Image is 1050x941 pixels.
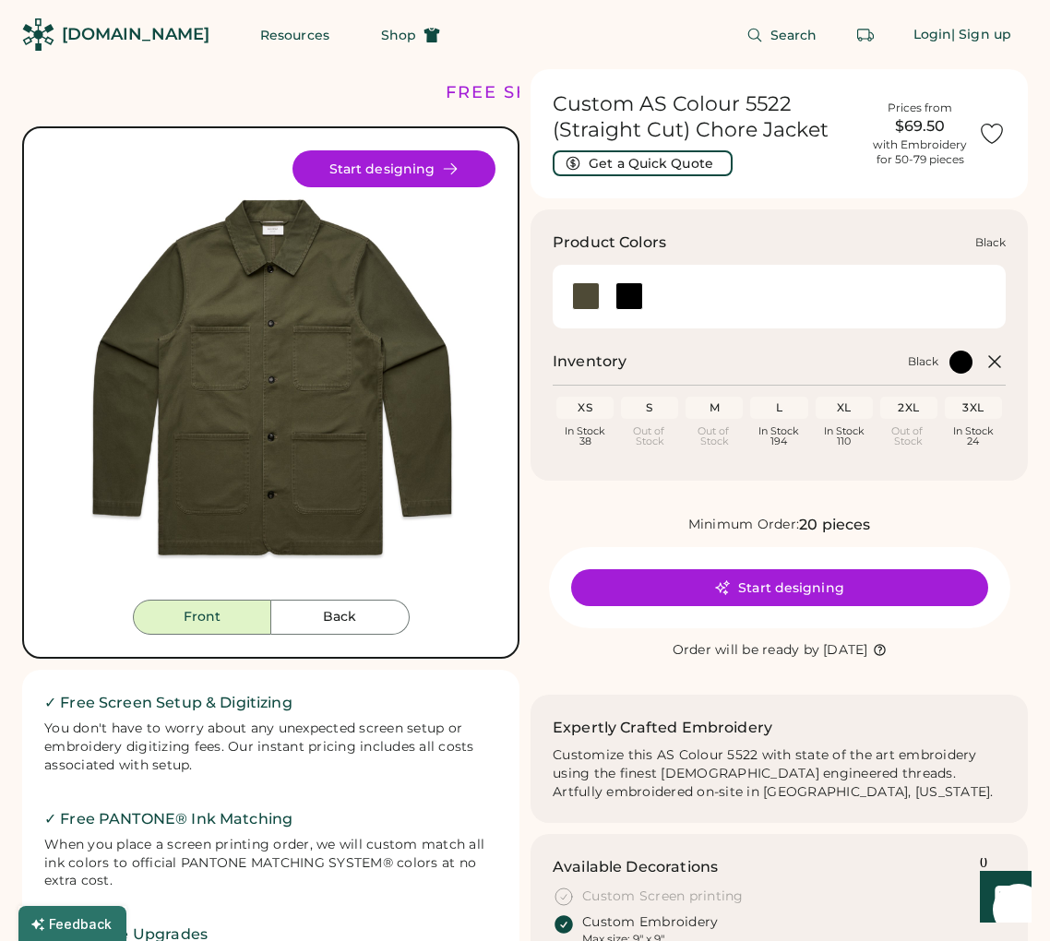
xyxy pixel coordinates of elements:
div: Prices from [888,101,952,115]
div: M [689,400,739,415]
div: Order will be ready by [673,641,820,660]
h3: Available Decorations [553,856,718,878]
div: In Stock 110 [819,426,869,447]
h2: ✓ Free PANTONE® Ink Matching [44,808,497,830]
div: 2XL [884,400,934,415]
h3: Product Colors [553,232,666,254]
h1: Custom AS Colour 5522 (Straight Cut) Chore Jacket [553,91,862,143]
h2: ✓ Free Screen Setup & Digitizing [44,692,497,714]
button: Retrieve an order [847,17,884,54]
div: When you place a screen printing order, we will custom match all ink colors to official PANTONE M... [44,836,497,891]
div: Customize this AS Colour 5522 with state of the art embroidery using the finest [DEMOGRAPHIC_DATA... [553,746,1006,802]
div: [DOMAIN_NAME] [62,23,209,46]
div: You don't have to worry about any unexpected screen setup or embroidery digitizing fees. Our inst... [44,720,497,775]
div: Login [913,26,952,44]
iframe: Front Chat [962,858,1042,937]
h2: Expertly Crafted Embroidery [553,717,772,739]
div: $69.50 [873,115,967,137]
div: L [754,400,804,415]
div: Out of Stock [689,426,739,447]
div: In Stock 24 [949,426,998,447]
button: Get a Quick Quote [553,150,733,176]
div: FREE SHIPPING [446,80,604,105]
div: Black [908,354,938,369]
button: Shop [359,17,462,54]
div: Custom Embroidery [582,913,718,932]
div: with Embroidery for 50-79 pieces [873,137,967,167]
div: Black [975,235,1006,250]
img: 5522 - Black Front Image [46,150,495,600]
button: Start designing [292,150,495,187]
button: Back [271,600,410,635]
div: | Sign up [951,26,1011,44]
button: Front [133,600,271,635]
h2: Inventory [553,351,626,373]
div: 3XL [949,400,998,415]
button: Search [724,17,840,54]
button: Start designing [571,569,988,606]
div: Out of Stock [884,426,934,447]
span: Search [770,29,817,42]
div: Minimum Order: [688,516,800,534]
div: 20 pieces [799,514,870,536]
div: Custom Screen printing [582,887,744,906]
div: [DATE] [823,641,868,660]
div: Out of Stock [625,426,674,447]
div: 5522 Style Image [46,150,495,600]
div: In Stock 38 [560,426,610,447]
button: Resources [238,17,352,54]
div: S [625,400,674,415]
div: In Stock 194 [754,426,804,447]
div: XS [560,400,610,415]
span: Shop [381,29,416,42]
div: XL [819,400,869,415]
img: Rendered Logo - Screens [22,18,54,51]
